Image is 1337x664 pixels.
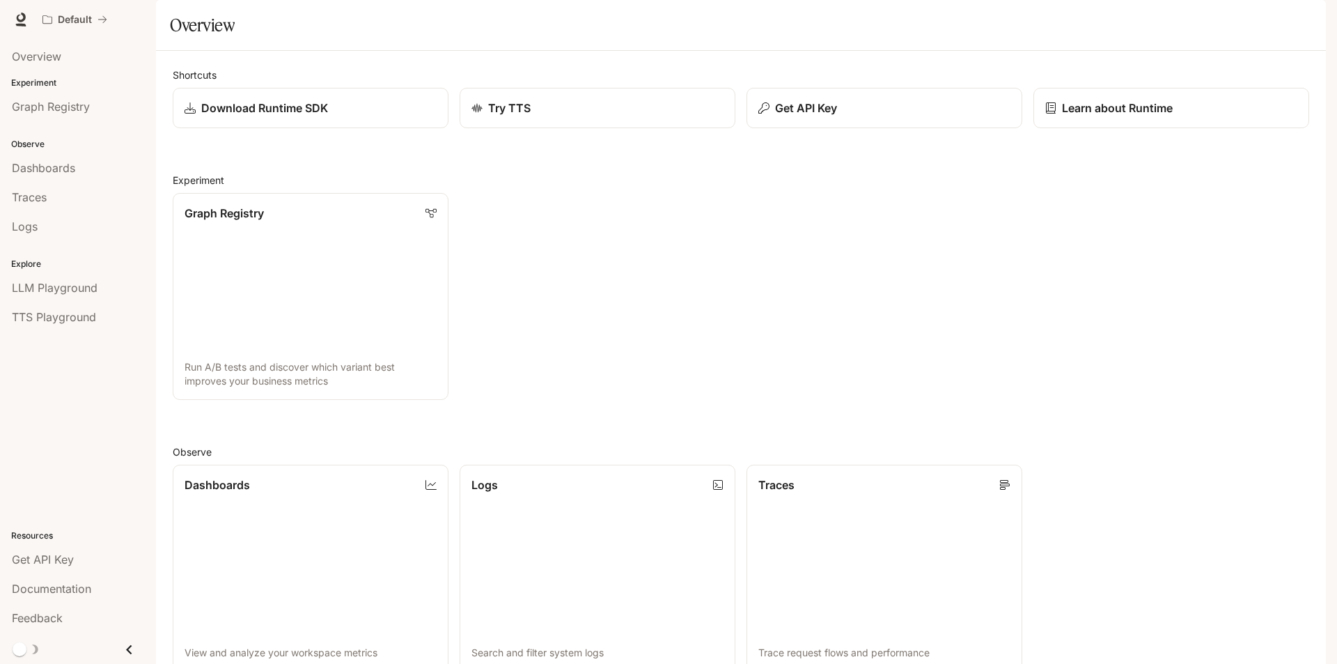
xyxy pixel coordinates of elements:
[1062,100,1173,116] p: Learn about Runtime
[173,173,1309,187] h2: Experiment
[173,445,1309,459] h2: Observe
[173,68,1309,82] h2: Shortcuts
[185,205,264,222] p: Graph Registry
[185,360,437,388] p: Run A/B tests and discover which variant best improves your business metrics
[775,100,837,116] p: Get API Key
[36,6,114,33] button: All workspaces
[758,646,1010,660] p: Trace request flows and performance
[185,477,250,493] p: Dashboards
[173,88,448,128] a: Download Runtime SDK
[1033,88,1309,128] a: Learn about Runtime
[471,646,724,660] p: Search and filter system logs
[201,100,328,116] p: Download Runtime SDK
[170,11,235,39] h1: Overview
[173,193,448,400] a: Graph RegistryRun A/B tests and discover which variant best improves your business metrics
[58,14,92,26] p: Default
[460,88,735,128] a: Try TTS
[185,646,437,660] p: View and analyze your workspace metrics
[471,477,498,493] p: Logs
[488,100,531,116] p: Try TTS
[758,477,795,493] p: Traces
[746,88,1022,128] button: Get API Key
